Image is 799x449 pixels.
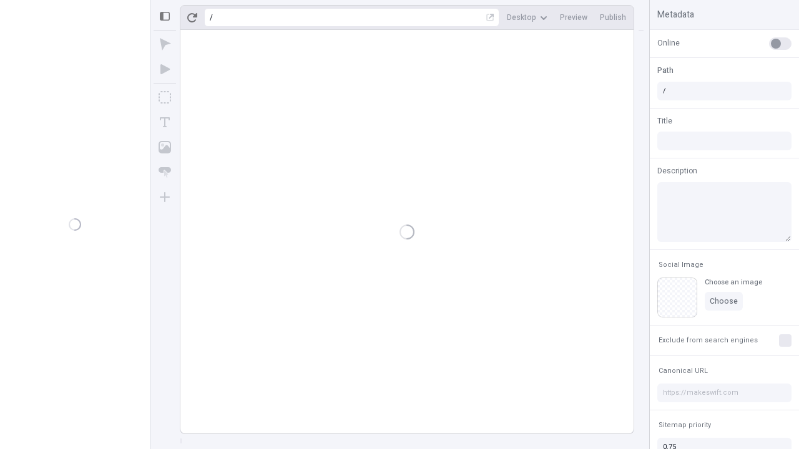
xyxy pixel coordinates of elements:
button: Button [154,161,176,183]
button: Text [154,111,176,133]
input: https://makeswift.com [657,384,792,402]
span: Canonical URL [659,366,708,375]
button: Sitemap priority [656,418,713,433]
button: Publish [595,8,631,27]
span: Publish [600,12,626,22]
button: Desktop [502,8,552,27]
div: Choose an image [705,278,762,287]
span: Title [657,115,672,127]
button: Image [154,136,176,158]
button: Canonical URL [656,364,710,379]
span: Sitemap priority [659,420,711,430]
span: Social Image [659,260,703,269]
div: / [210,12,213,22]
button: Box [154,86,176,109]
span: Online [657,37,680,49]
button: Preview [555,8,592,27]
button: Exclude from search engines [656,333,760,348]
button: Social Image [656,258,706,273]
span: Desktop [507,12,536,22]
span: Exclude from search engines [659,336,758,345]
button: Choose [705,292,743,311]
span: Description [657,165,697,176]
span: Choose [710,296,738,306]
span: Path [657,65,674,76]
span: Preview [560,12,587,22]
